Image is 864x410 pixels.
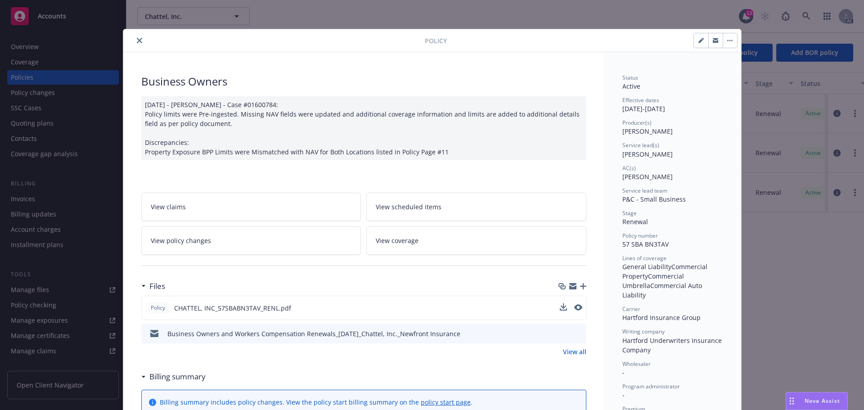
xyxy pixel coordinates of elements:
[560,303,567,311] button: download file
[149,280,165,292] h3: Files
[622,96,723,113] div: [DATE] - [DATE]
[622,195,686,203] span: P&C - Small Business
[575,329,583,338] button: preview file
[622,172,673,181] span: [PERSON_NAME]
[622,336,724,354] span: Hartford Underwriters Insurance Company
[622,82,640,90] span: Active
[622,74,638,81] span: Status
[174,303,291,313] span: CHATTEL, INC_57SBABN3TAV_RENL.pdf
[622,150,673,158] span: [PERSON_NAME]
[622,240,669,248] span: 57 SBA BN3TAV
[149,304,167,312] span: Policy
[141,280,165,292] div: Files
[149,371,206,383] h3: Billing summary
[786,392,797,410] div: Drag to move
[376,202,441,212] span: View scheduled items
[622,262,671,271] span: General Liability
[425,36,447,45] span: Policy
[151,236,211,245] span: View policy changes
[574,303,582,313] button: preview file
[622,187,667,194] span: Service lead team
[622,141,659,149] span: Service lead(s)
[622,209,637,217] span: Stage
[622,368,625,377] span: -
[622,281,704,299] span: Commercial Auto Liability
[141,74,586,89] div: Business Owners
[141,226,361,255] a: View policy changes
[622,164,636,172] span: AC(s)
[622,119,652,126] span: Producer(s)
[366,193,586,221] a: View scheduled items
[622,232,658,239] span: Policy number
[622,254,666,262] span: Lines of coverage
[574,304,582,311] button: preview file
[141,371,206,383] div: Billing summary
[141,193,361,221] a: View claims
[622,272,686,290] span: Commercial Umbrella
[376,236,418,245] span: View coverage
[622,313,701,322] span: Hartford Insurance Group
[622,360,651,368] span: Wholesaler
[805,397,840,405] span: Nova Assist
[141,96,586,160] div: [DATE] - [PERSON_NAME] - Case #01600784: Policy limits were Pre-ingested. Missing NAV fields were...
[134,35,145,46] button: close
[622,305,640,313] span: Carrier
[560,329,567,338] button: download file
[366,226,586,255] a: View coverage
[563,347,586,356] a: View all
[786,392,848,410] button: Nova Assist
[622,328,665,335] span: Writing company
[151,202,186,212] span: View claims
[421,398,471,406] a: policy start page
[560,303,567,313] button: download file
[167,329,460,338] div: Business Owners and Workers Compensation Renewals_[DATE]_Chattel, Inc._Newfront Insurance
[622,217,648,226] span: Renewal
[622,391,625,399] span: -
[622,262,709,280] span: Commercial Property
[160,397,472,407] div: Billing summary includes policy changes. View the policy start billing summary on the .
[622,383,680,390] span: Program administrator
[622,127,673,135] span: [PERSON_NAME]
[622,96,659,104] span: Effective dates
